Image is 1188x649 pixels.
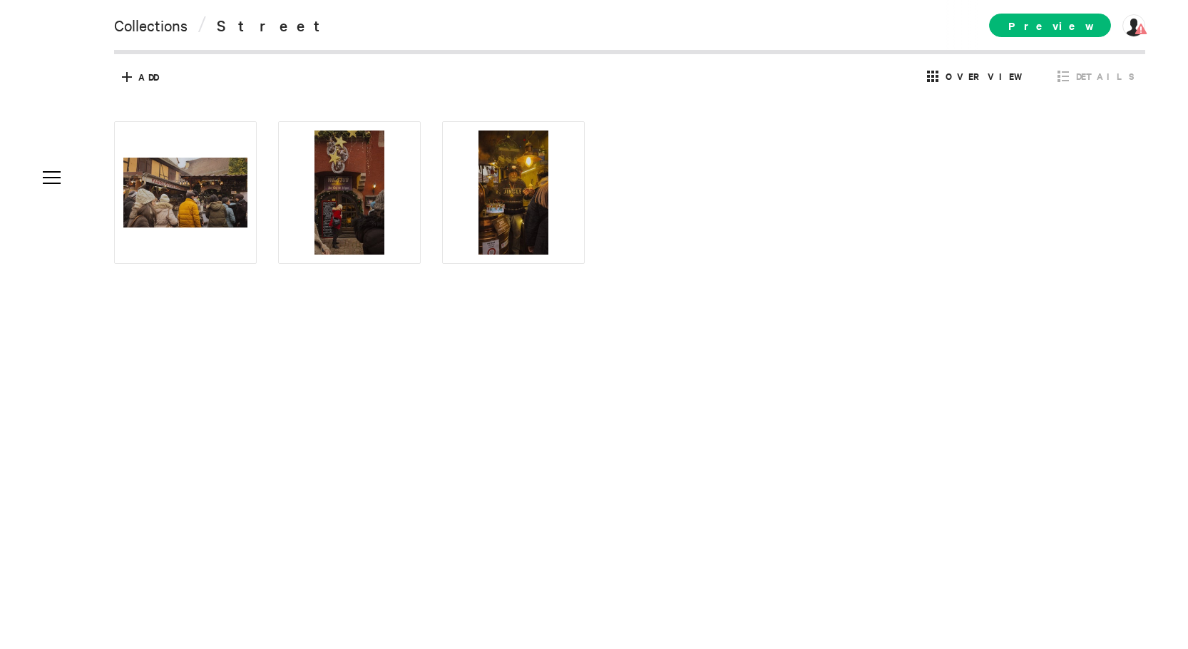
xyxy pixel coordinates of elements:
span: Preview [989,14,1111,37]
span: Add [138,71,158,83]
img: drink_man.jpg [478,131,548,255]
a: Collections [114,15,188,35]
span: Details [1076,70,1135,83]
img: winstub_lady.jpg [314,131,384,255]
img: market_people.jpg [123,158,247,228]
span: Overview [946,70,1030,83]
span: / [198,15,207,35]
span: Street [217,15,335,35]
